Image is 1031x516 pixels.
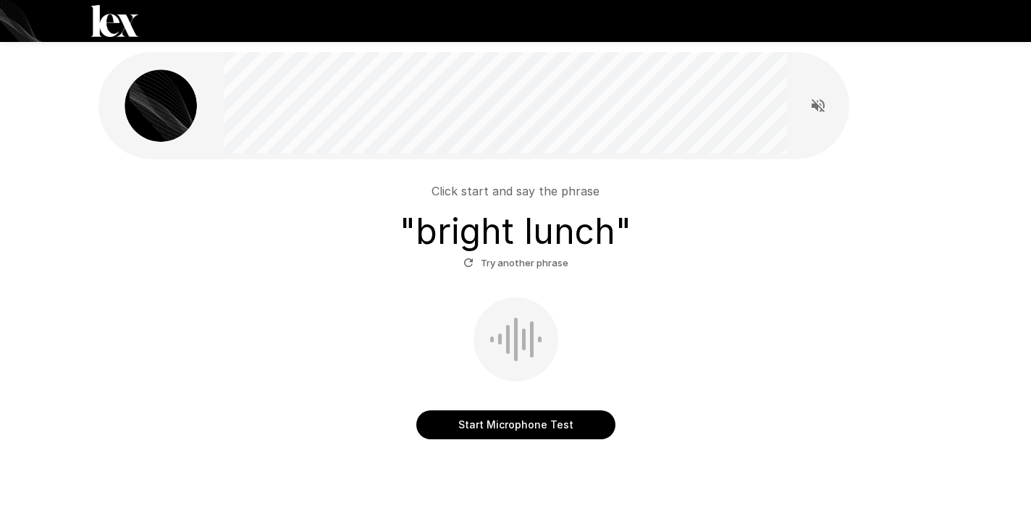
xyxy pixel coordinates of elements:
[416,410,615,439] button: Start Microphone Test
[432,182,599,200] p: Click start and say the phrase
[804,91,833,120] button: Read questions aloud
[460,252,572,274] button: Try another phrase
[400,211,631,252] h3: " bright lunch "
[125,69,197,142] img: lex_avatar2.png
